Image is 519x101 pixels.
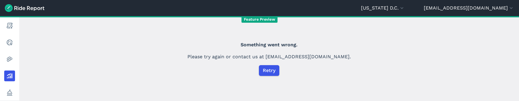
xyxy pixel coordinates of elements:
[241,16,278,23] span: Feature Preview
[4,20,15,31] a: Report
[361,4,405,12] button: [US_STATE] D.C.
[263,67,275,74] span: Retry
[4,37,15,48] a: Realtime
[4,87,15,98] a: Policy
[4,54,15,65] a: Heatmaps
[183,36,356,81] div: Please try again or contact us at [EMAIL_ADDRESS][DOMAIN_NAME].
[241,41,298,48] strong: Something went wrong.
[424,4,514,12] button: [EMAIL_ADDRESS][DOMAIN_NAME]
[259,65,279,76] button: Retry
[4,71,15,81] a: Analyze
[5,4,44,12] img: Ride Report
